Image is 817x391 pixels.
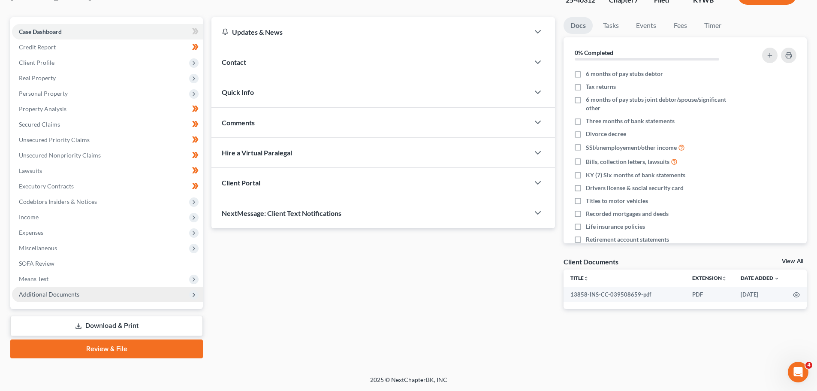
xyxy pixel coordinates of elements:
span: SSI/unemployement/other income [586,143,677,152]
span: Miscellaneous [19,244,57,252]
a: Extensionunfold_more [692,275,727,281]
span: Quick Info [222,88,254,96]
span: Life insurance policies [586,222,645,231]
span: Credit Report [19,43,56,51]
span: Tax returns [586,82,616,91]
a: Date Added expand_more [741,275,779,281]
span: SOFA Review [19,260,54,267]
strong: 0% Completed [575,49,613,56]
a: Case Dashboard [12,24,203,39]
i: unfold_more [722,276,727,281]
span: Additional Documents [19,291,79,298]
i: expand_more [774,276,779,281]
iframe: Intercom live chat [788,362,808,382]
a: Unsecured Nonpriority Claims [12,148,203,163]
div: 2025 © NextChapterBK, INC [164,376,653,391]
span: Unsecured Nonpriority Claims [19,152,101,159]
a: Secured Claims [12,117,203,132]
span: 6 months of pay stubs debtor [586,70,663,78]
a: Property Analysis [12,101,203,117]
span: 6 months of pay stubs joint debtor/spouse/significant other [586,95,739,112]
a: Download & Print [10,316,203,336]
span: Codebtors Insiders & Notices [19,198,97,205]
i: unfold_more [584,276,589,281]
span: Divorce decree [586,130,626,138]
span: Executory Contracts [19,182,74,190]
a: Events [629,17,663,34]
span: Unsecured Priority Claims [19,136,90,143]
span: KY (7) Six months of bank statements [586,171,685,179]
span: Income [19,213,39,221]
a: Docs [564,17,593,34]
a: Unsecured Priority Claims [12,132,203,148]
span: Case Dashboard [19,28,62,35]
a: Credit Report [12,39,203,55]
td: [DATE] [734,287,786,302]
span: NextMessage: Client Text Notifications [222,209,341,217]
a: Executory Contracts [12,179,203,194]
a: Timer [697,17,728,34]
td: PDF [685,287,734,302]
a: SOFA Review [12,256,203,271]
span: Client Profile [19,59,54,66]
span: Lawsuits [19,167,42,174]
span: Client Portal [222,179,260,187]
div: Updates & News [222,27,519,36]
span: 4 [805,362,812,369]
span: Real Property [19,74,56,82]
a: Review & File [10,339,203,358]
a: Fees [666,17,694,34]
span: Expenses [19,229,43,236]
span: Contact [222,58,246,66]
span: Bills, collection letters, lawsuits [586,158,669,166]
span: Hire a Virtual Paralegal [222,149,292,157]
span: Recorded mortgages and deeds [586,209,669,218]
span: Means Test [19,275,48,282]
span: Comments [222,118,255,127]
a: Titleunfold_more [570,275,589,281]
a: Tasks [596,17,626,34]
a: Lawsuits [12,163,203,179]
span: Secured Claims [19,121,60,128]
span: Three months of bank statements [586,117,675,125]
a: View All [782,258,803,264]
div: Client Documents [564,257,618,266]
td: 13858-INS-CC-039508659-pdf [564,287,685,302]
span: Property Analysis [19,105,66,112]
span: Retirement account statements [586,235,669,244]
span: Personal Property [19,90,68,97]
span: Drivers license & social security card [586,184,684,192]
span: Titles to motor vehicles [586,197,648,205]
